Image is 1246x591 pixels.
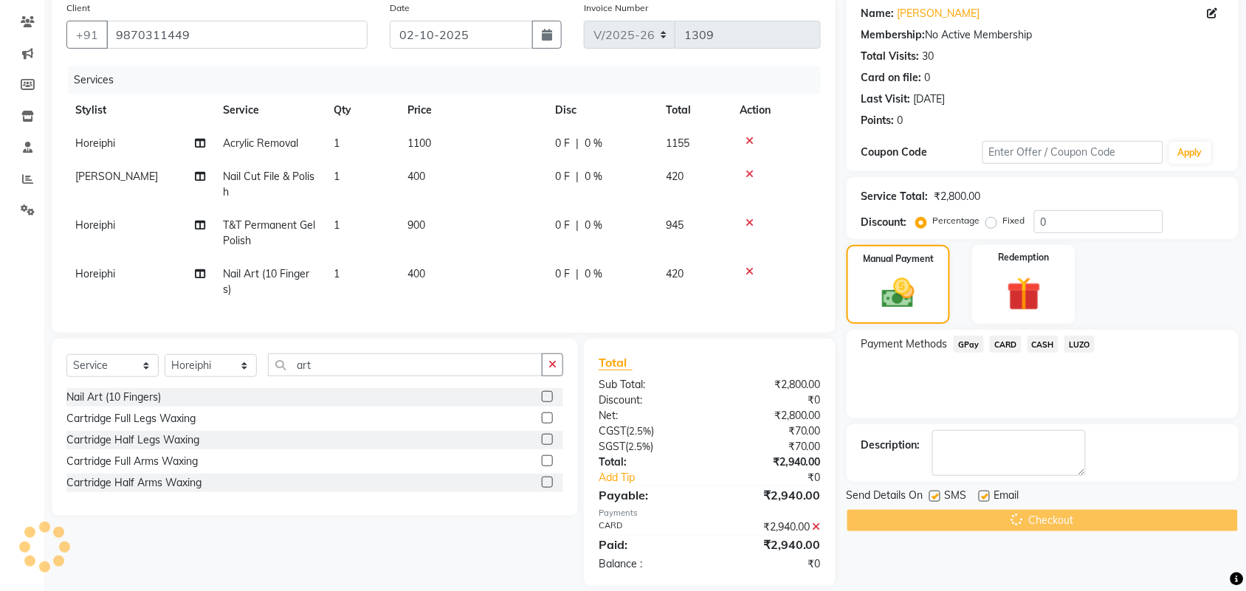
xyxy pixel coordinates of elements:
[75,170,158,183] span: [PERSON_NAME]
[923,49,934,64] div: 30
[861,336,948,352] span: Payment Methods
[66,475,202,491] div: Cartridge Half Arms Waxing
[407,170,425,183] span: 400
[325,94,399,127] th: Qty
[66,21,108,49] button: +91
[599,507,821,519] div: Payments
[223,218,315,247] span: T&T Permanent Gel Polish
[861,91,911,107] div: Last Visit:
[555,266,570,282] span: 0 F
[585,218,602,233] span: 0 %
[997,273,1052,315] img: _gift.svg
[861,6,895,21] div: Name:
[861,215,907,230] div: Discount:
[863,252,934,266] label: Manual Payment
[666,267,684,280] span: 420
[546,94,657,127] th: Disc
[576,136,579,151] span: |
[933,214,980,227] label: Percentage
[990,336,1022,353] span: CARD
[709,377,832,393] div: ₹2,800.00
[268,353,543,376] input: Search or Scan
[709,519,832,535] div: ₹2,940.00
[555,218,570,233] span: 0 F
[555,136,570,151] span: 0 F
[731,94,821,127] th: Action
[334,267,340,280] span: 1
[584,1,648,15] label: Invoice Number
[588,377,710,393] div: Sub Total:
[709,556,832,572] div: ₹0
[588,519,710,535] div: CARD
[1064,336,1095,353] span: LUZO
[629,425,651,437] span: 2.5%
[898,113,903,128] div: 0
[730,470,832,485] div: ₹0
[214,94,325,127] th: Service
[223,136,298,150] span: Acrylic Removal
[861,27,1224,43] div: No Active Membership
[709,393,832,408] div: ₹0
[709,486,832,504] div: ₹2,940.00
[407,218,425,232] span: 900
[982,141,1163,164] input: Enter Offer / Coupon Code
[847,488,923,506] span: Send Details On
[399,94,546,127] th: Price
[872,274,925,312] img: _cash.svg
[588,393,710,408] div: Discount:
[588,486,710,504] div: Payable:
[106,21,368,49] input: Search by Name/Mobile/Email/Code
[334,170,340,183] span: 1
[407,267,425,280] span: 400
[75,136,115,150] span: Horeiphi
[588,556,710,572] div: Balance :
[925,70,931,86] div: 0
[666,136,689,150] span: 1155
[599,355,633,370] span: Total
[588,455,710,470] div: Total:
[599,440,625,453] span: SGST
[1169,142,1211,164] button: Apply
[585,136,602,151] span: 0 %
[657,94,731,127] th: Total
[576,218,579,233] span: |
[628,440,650,452] span: 2.5%
[999,251,1050,264] label: Redemption
[75,267,115,280] span: Horeiphi
[75,218,115,232] span: Horeiphi
[588,470,730,485] a: Add Tip
[1028,336,1059,353] span: CASH
[1003,214,1025,227] label: Fixed
[588,408,710,424] div: Net:
[66,1,90,15] label: Client
[861,145,982,160] div: Coupon Code
[66,432,199,448] div: Cartridge Half Legs Waxing
[555,169,570,184] span: 0 F
[914,91,946,107] div: [DATE]
[898,6,980,21] a: [PERSON_NAME]
[223,170,314,198] span: Nail Cut File & Polish
[334,218,340,232] span: 1
[861,49,920,64] div: Total Visits:
[861,113,895,128] div: Points:
[390,1,410,15] label: Date
[588,424,710,439] div: ( )
[599,424,626,438] span: CGST
[709,536,832,553] div: ₹2,940.00
[709,455,832,470] div: ₹2,940.00
[68,66,832,94] div: Services
[709,424,832,439] div: ₹70.00
[861,27,926,43] div: Membership:
[666,170,684,183] span: 420
[934,189,981,204] div: ₹2,800.00
[223,267,309,296] span: Nail Art (10 Fingers)
[66,454,198,469] div: Cartridge Full Arms Waxing
[585,266,602,282] span: 0 %
[588,536,710,553] div: Paid:
[709,408,832,424] div: ₹2,800.00
[576,169,579,184] span: |
[954,336,984,353] span: GPay
[576,266,579,282] span: |
[861,189,929,204] div: Service Total:
[666,218,684,232] span: 945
